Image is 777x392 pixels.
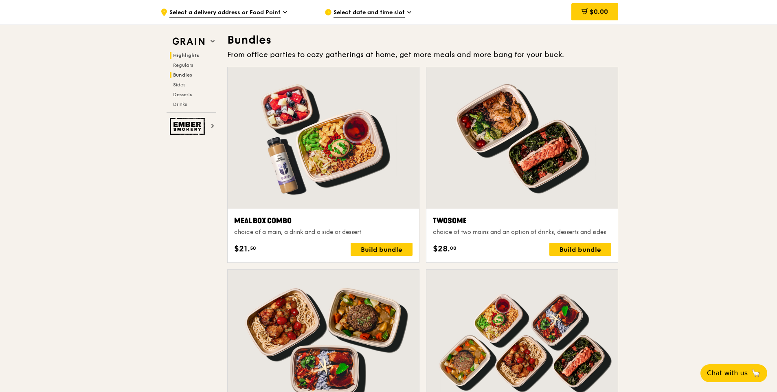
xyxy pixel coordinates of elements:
span: $28. [433,243,450,255]
span: Chat with us [707,368,748,378]
span: Highlights [173,53,199,58]
span: 🦙 [751,368,761,378]
span: $21. [234,243,250,255]
button: Chat with us🦙 [700,364,767,382]
div: choice of a main, a drink and a side or dessert [234,228,413,236]
span: 00 [450,245,457,251]
div: choice of two mains and an option of drinks, desserts and sides [433,228,611,236]
div: Meal Box Combo [234,215,413,227]
span: Regulars [173,62,193,68]
div: From office parties to cozy gatherings at home, get more meals and more bang for your buck. [227,49,618,60]
span: $0.00 [590,8,608,15]
img: Ember Smokery web logo [170,118,207,135]
span: Desserts [173,92,192,97]
div: Twosome [433,215,611,227]
span: Drinks [173,101,187,107]
img: Grain web logo [170,34,207,49]
span: Select a delivery address or Food Point [169,9,281,18]
span: Select date and time slot [334,9,405,18]
div: Build bundle [351,243,413,256]
h3: Bundles [227,33,618,47]
span: Sides [173,82,185,88]
span: 50 [250,245,256,251]
div: Build bundle [549,243,611,256]
span: Bundles [173,72,192,78]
